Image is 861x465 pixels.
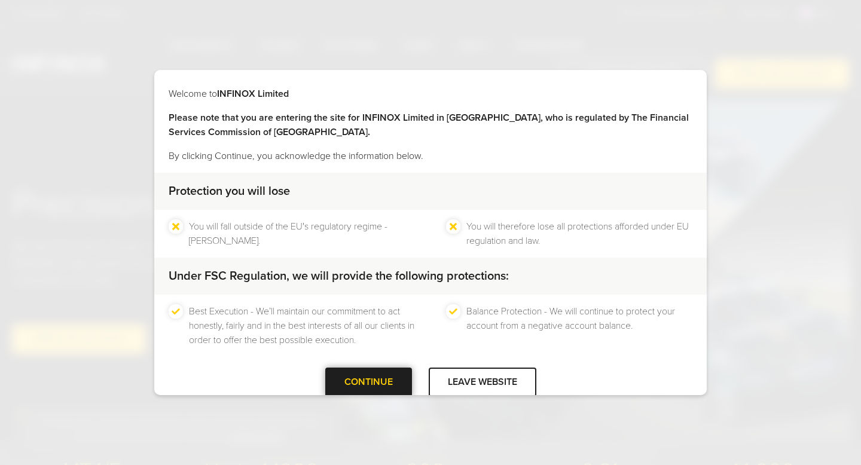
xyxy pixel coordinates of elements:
[169,149,692,163] p: By clicking Continue, you acknowledge the information below.
[217,88,289,100] strong: INFINOX Limited
[189,219,415,248] li: You will fall outside of the EU's regulatory regime - [PERSON_NAME].
[169,269,509,283] strong: Under FSC Regulation, we will provide the following protections:
[169,112,689,138] strong: Please note that you are entering the site for INFINOX Limited in [GEOGRAPHIC_DATA], who is regul...
[466,304,692,347] li: Balance Protection - We will continue to protect your account from a negative account balance.
[189,304,415,347] li: Best Execution - We’ll maintain our commitment to act honestly, fairly and in the best interests ...
[429,368,536,397] div: LEAVE WEBSITE
[169,87,692,101] p: Welcome to
[466,219,692,248] li: You will therefore lose all protections afforded under EU regulation and law.
[325,368,412,397] div: CONTINUE
[169,184,290,198] strong: Protection you will lose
